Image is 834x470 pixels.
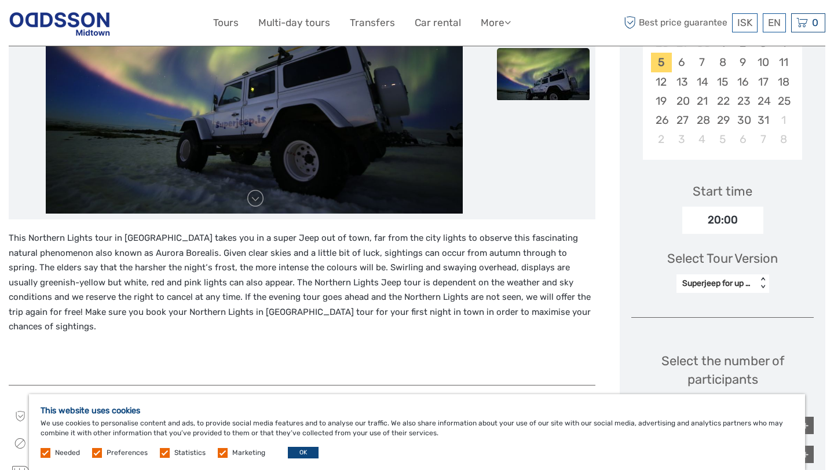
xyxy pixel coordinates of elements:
[497,48,590,100] img: 3461b4c5108741fbbd4b5b056beefd0f_slider_thumbnail.jpg
[733,91,753,111] div: Choose Thursday, October 23rd, 2025
[712,53,733,72] div: Choose Wednesday, October 8th, 2025
[107,448,148,458] label: Preferences
[481,14,511,31] a: More
[258,14,330,31] a: Multi-day tours
[733,72,753,91] div: Choose Thursday, October 16th, 2025
[288,447,319,458] button: OK
[651,111,671,130] div: Choose Sunday, October 26th, 2025
[621,13,730,32] span: Best price guarantee
[631,352,814,405] div: Select the number of participants
[41,406,793,416] h5: This website uses cookies
[692,130,712,149] div: Choose Tuesday, November 4th, 2025
[810,17,820,28] span: 0
[733,130,753,149] div: Choose Thursday, November 6th, 2025
[733,111,753,130] div: Choose Thursday, October 30th, 2025
[763,13,786,32] div: EN
[712,111,733,130] div: Choose Wednesday, October 29th, 2025
[672,91,692,111] div: Choose Monday, October 20th, 2025
[350,14,395,31] a: Transfers
[232,448,265,458] label: Marketing
[672,111,692,130] div: Choose Monday, October 27th, 2025
[712,72,733,91] div: Choose Wednesday, October 15th, 2025
[672,130,692,149] div: Choose Monday, November 3rd, 2025
[651,91,671,111] div: Choose Sunday, October 19th, 2025
[651,72,671,91] div: Choose Sunday, October 12th, 2025
[672,53,692,72] div: Choose Monday, October 6th, 2025
[758,277,767,289] div: < >
[753,111,773,130] div: Choose Friday, October 31st, 2025
[9,9,111,37] img: Reykjavik Residence
[773,130,793,149] div: Choose Saturday, November 8th, 2025
[672,72,692,91] div: Choose Monday, October 13th, 2025
[796,417,814,434] div: +
[733,53,753,72] div: Choose Thursday, October 9th, 2025
[773,111,793,130] div: Choose Saturday, November 1st, 2025
[692,53,712,72] div: Choose Tuesday, October 7th, 2025
[773,91,793,111] div: Choose Saturday, October 25th, 2025
[667,249,778,267] div: Select Tour Version
[737,17,752,28] span: ISK
[9,231,595,335] p: This Northern Lights tour in [GEOGRAPHIC_DATA] takes you in a super Jeep out of town, far from th...
[712,91,733,111] div: Choose Wednesday, October 22nd, 2025
[682,207,763,233] div: 20:00
[692,91,712,111] div: Choose Tuesday, October 21st, 2025
[651,130,671,149] div: Choose Sunday, November 2nd, 2025
[55,448,80,458] label: Needed
[631,393,814,405] div: (min. 1 participant)
[796,446,814,463] div: +
[651,53,671,72] div: Choose Sunday, October 5th, 2025
[753,72,773,91] div: Choose Friday, October 17th, 2025
[692,111,712,130] div: Choose Tuesday, October 28th, 2025
[682,278,751,289] div: Superjeep for up to 6 persons
[646,34,798,149] div: month 2025-10
[29,394,805,470] div: We use cookies to personalise content and ads, to provide social media features and to analyse ou...
[415,14,461,31] a: Car rental
[174,448,206,458] label: Statistics
[712,130,733,149] div: Choose Wednesday, November 5th, 2025
[773,72,793,91] div: Choose Saturday, October 18th, 2025
[753,53,773,72] div: Choose Friday, October 10th, 2025
[693,182,752,200] div: Start time
[213,14,239,31] a: Tours
[692,72,712,91] div: Choose Tuesday, October 14th, 2025
[753,130,773,149] div: Choose Friday, November 7th, 2025
[753,91,773,111] div: Choose Friday, October 24th, 2025
[773,53,793,72] div: Choose Saturday, October 11th, 2025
